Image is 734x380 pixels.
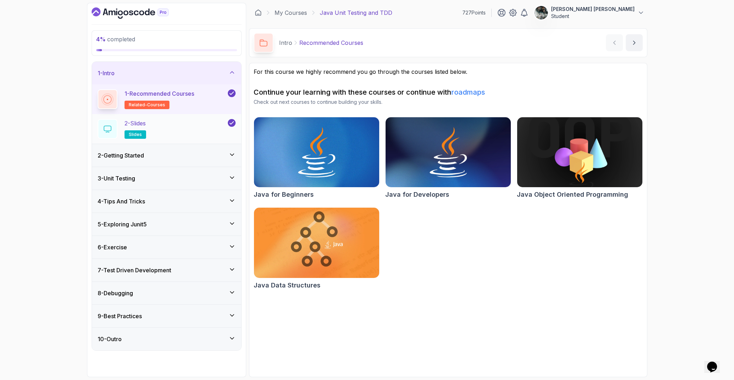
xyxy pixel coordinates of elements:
p: Java Unit Testing and TDD [320,8,392,17]
button: next content [626,34,643,51]
button: 2-Slidesslides [98,119,236,139]
button: 7-Test Driven Development [92,259,241,281]
iframe: chat widget [704,352,727,373]
a: Java Data Structures cardJava Data Structures [254,207,380,290]
button: 9-Best Practices [92,305,241,327]
a: My Courses [274,8,307,17]
a: Dashboard [255,9,262,16]
p: Intro [279,38,292,47]
a: Dashboard [92,7,185,19]
span: related-courses [129,102,165,108]
img: user profile image [534,6,548,19]
img: Java for Beginners card [254,117,379,187]
h3: 6 - Exercise [98,243,127,251]
button: 4-Tips And Tricks [92,190,241,213]
h3: 3 - Unit Testing [98,174,135,183]
button: previous content [606,34,623,51]
h3: 1 - Intro [98,69,115,77]
p: 1 - Recommended Courses [125,89,194,98]
button: 10-Outro [92,328,241,350]
h3: 7 - Test Driven Development [98,266,171,274]
button: user profile image[PERSON_NAME] [PERSON_NAME]Student [534,6,645,20]
h3: 9 - Best Practices [98,312,142,320]
img: Java for Developers card [386,117,511,187]
p: 727 Points [462,9,486,16]
span: completed [96,36,135,43]
img: Java Data Structures card [254,208,379,278]
h3: 4 - Tips And Tricks [98,197,145,206]
h3: 8 - Debugging [98,289,133,297]
a: Java Object Oriented Programming cardJava Object Oriented Programming [517,117,643,200]
span: slides [129,132,142,137]
a: Java for Beginners cardJava for Beginners [254,117,380,200]
button: 3-Unit Testing [92,167,241,190]
h2: Continue your learning with these courses or continue with [254,87,643,97]
button: 8-Debugging [92,282,241,304]
button: 2-Getting Started [92,144,241,167]
p: [PERSON_NAME] [PERSON_NAME] [551,6,635,13]
button: 5-Exploring Junit5 [92,213,241,236]
h3: 2 - Getting Started [98,151,144,160]
p: 2 - Slides [125,119,146,127]
img: Java Object Oriented Programming card [517,117,642,187]
span: 4 % [96,36,106,43]
p: Check out next courses to continue building your skills. [254,99,643,106]
a: roadmaps [451,88,485,96]
button: 6-Exercise [92,236,241,259]
p: For this course we highly recommend you go through the courses listed below. [254,67,643,76]
p: Student [551,13,635,20]
h2: Java Object Oriented Programming [517,190,628,200]
button: 1-Recommended Coursesrelated-courses [98,89,236,109]
h3: 10 - Outro [98,335,122,343]
p: Recommended Courses [299,38,363,47]
h2: Java for Beginners [254,190,314,200]
h2: Java for Developers [385,190,449,200]
h3: 5 - Exploring Junit5 [98,220,147,228]
a: Java for Developers cardJava for Developers [385,117,511,200]
button: 1-Intro [92,62,241,84]
h2: Java Data Structures [254,280,320,290]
